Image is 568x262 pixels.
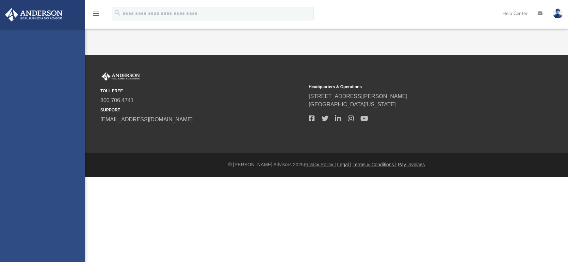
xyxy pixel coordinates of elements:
a: Legal | [337,162,352,167]
i: menu [92,10,100,18]
a: Terms & Conditions | [353,162,396,167]
img: Anderson Advisors Platinum Portal [3,8,65,21]
img: Anderson Advisors Platinum Portal [100,72,141,81]
a: Pay Invoices [398,162,425,167]
small: TOLL FREE [100,88,304,94]
small: SUPPORT [100,107,304,113]
div: © [PERSON_NAME] Advisors 2025 [85,161,568,168]
a: [EMAIL_ADDRESS][DOMAIN_NAME] [100,117,193,122]
i: search [114,9,121,17]
a: [STREET_ADDRESS][PERSON_NAME] [309,93,407,99]
img: User Pic [553,9,563,18]
a: Privacy Policy | [304,162,336,167]
a: [GEOGRAPHIC_DATA][US_STATE] [309,102,396,107]
a: menu [92,13,100,18]
a: 800.706.4741 [100,97,134,103]
small: Headquarters & Operations [309,84,512,90]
